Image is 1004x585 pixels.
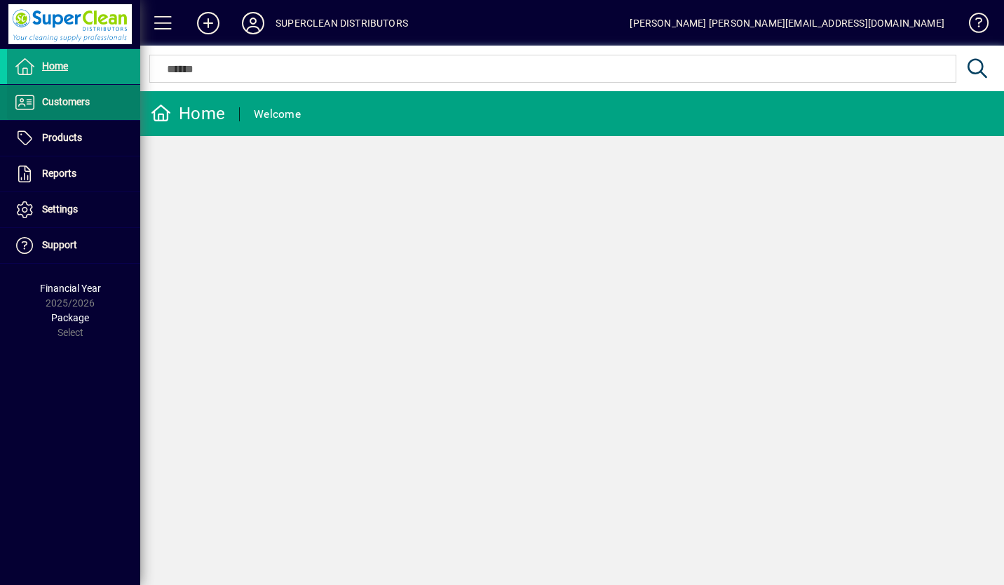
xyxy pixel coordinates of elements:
[42,239,77,250] span: Support
[7,228,140,263] a: Support
[40,283,101,294] span: Financial Year
[42,60,68,72] span: Home
[958,3,986,48] a: Knowledge Base
[42,132,82,143] span: Products
[254,103,301,126] div: Welcome
[186,11,231,36] button: Add
[7,192,140,227] a: Settings
[276,12,408,34] div: SUPERCLEAN DISTRIBUTORS
[7,121,140,156] a: Products
[151,102,225,125] div: Home
[630,12,944,34] div: [PERSON_NAME] [PERSON_NAME][EMAIL_ADDRESS][DOMAIN_NAME]
[7,85,140,120] a: Customers
[51,312,89,323] span: Package
[42,168,76,179] span: Reports
[231,11,276,36] button: Profile
[7,156,140,191] a: Reports
[42,96,90,107] span: Customers
[42,203,78,215] span: Settings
